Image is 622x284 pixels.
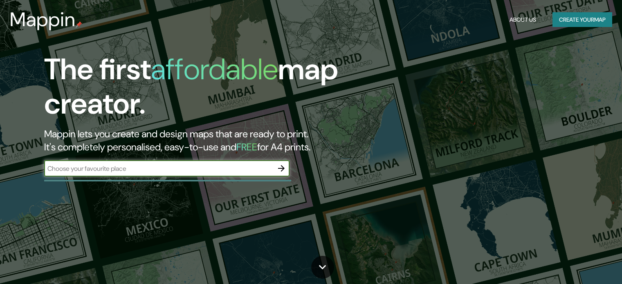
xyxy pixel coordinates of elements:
button: Create yourmap [552,12,612,27]
input: Choose your favourite place [44,164,273,173]
h5: FREE [236,141,257,153]
h1: The first map creator. [44,52,355,127]
h2: Mappin lets you create and design maps that are ready to print. It's completely personalised, eas... [44,127,355,154]
iframe: Help widget launcher [549,252,613,275]
button: About Us [506,12,539,27]
img: mappin-pin [76,21,82,28]
h3: Mappin [10,8,76,31]
h1: affordable [151,50,278,88]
